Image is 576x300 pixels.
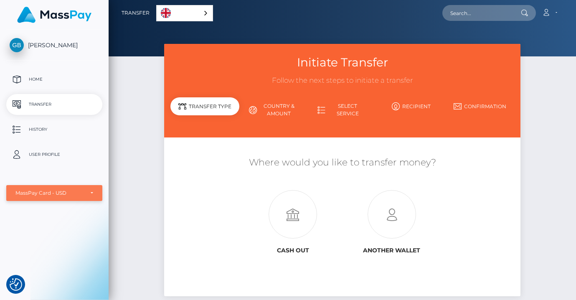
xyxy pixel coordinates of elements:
p: User Profile [10,148,99,161]
p: Transfer [10,98,99,111]
h5: Where would you like to transfer money? [170,156,514,169]
a: History [6,119,102,140]
a: Transfer [6,94,102,115]
a: Recipient [377,99,446,114]
a: Confirmation [445,99,514,114]
a: User Profile [6,144,102,165]
aside: Language selected: English [156,5,213,21]
button: MassPay Card - USD [6,185,102,201]
h6: Another wallet [349,247,435,254]
input: Search... [442,5,521,21]
a: Transfer [122,4,150,22]
a: Transfer Type [170,99,239,121]
h3: Initiate Transfer [170,54,514,71]
img: MassPay [17,7,91,23]
a: Country & Amount [239,99,308,121]
h6: Cash out [250,247,336,254]
p: Home [10,73,99,86]
a: Home [6,69,102,90]
h3: Follow the next steps to initiate a transfer [170,76,514,86]
div: Transfer Type [170,97,239,115]
button: Consent Preferences [10,278,22,291]
img: Revisit consent button [10,278,22,291]
p: History [10,123,99,136]
a: Select Service [308,99,377,121]
div: Language [156,5,213,21]
span: [PERSON_NAME] [6,41,102,49]
div: MassPay Card - USD [15,190,84,196]
a: English [157,5,213,21]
